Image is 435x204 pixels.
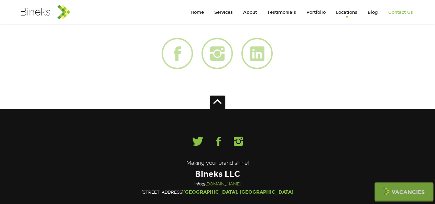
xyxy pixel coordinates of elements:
small: [STREET_ADDRESS] [142,190,183,195]
a: Blog [362,6,383,19]
span: Vacancies [392,189,425,196]
span: [DOMAIN_NAME] [206,181,241,186]
a: Contact Us [383,6,418,19]
a: Home [185,6,209,19]
span: [GEOGRAPHIC_DATA], [GEOGRAPHIC_DATA] [183,189,293,195]
a: Locations [331,6,362,19]
small: info@ [194,181,241,186]
a: Portfolio [301,6,331,19]
img: link_to_vacancies [383,187,390,195]
a: Services [209,6,238,19]
a: Bineks [17,1,74,19]
a: About [238,6,262,19]
a: Bineks LLC [195,169,240,179]
span: Bineks [20,6,51,18]
a: Testimonials [262,6,301,19]
a: Vacancies [374,182,433,201]
img: Bineks [57,5,70,19]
